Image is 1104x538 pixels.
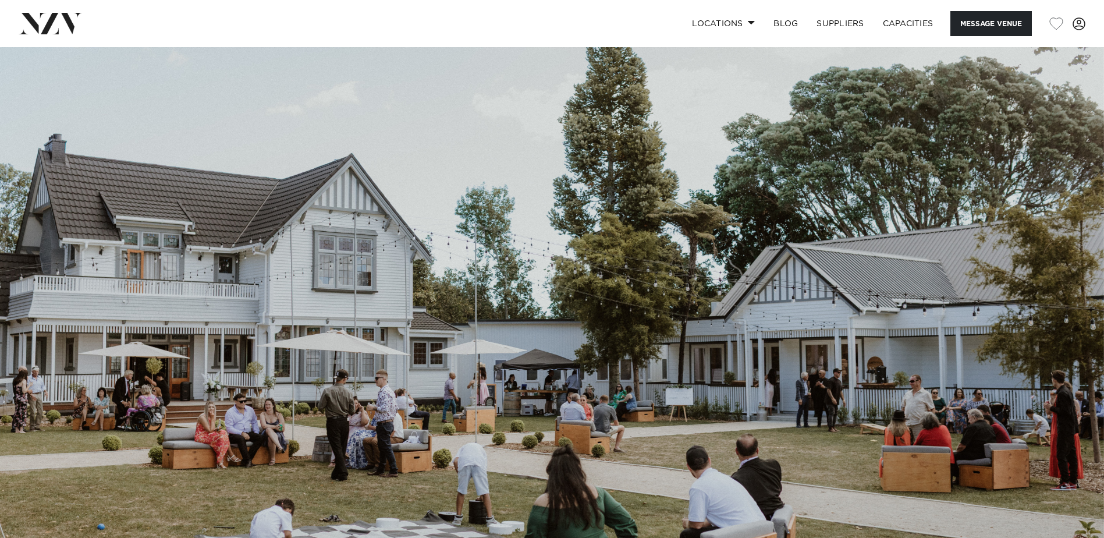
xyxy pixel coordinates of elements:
img: nzv-logo.png [19,13,82,34]
a: BLOG [764,11,807,36]
button: Message Venue [950,11,1032,36]
a: SUPPLIERS [807,11,873,36]
a: Locations [683,11,764,36]
a: Capacities [874,11,943,36]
